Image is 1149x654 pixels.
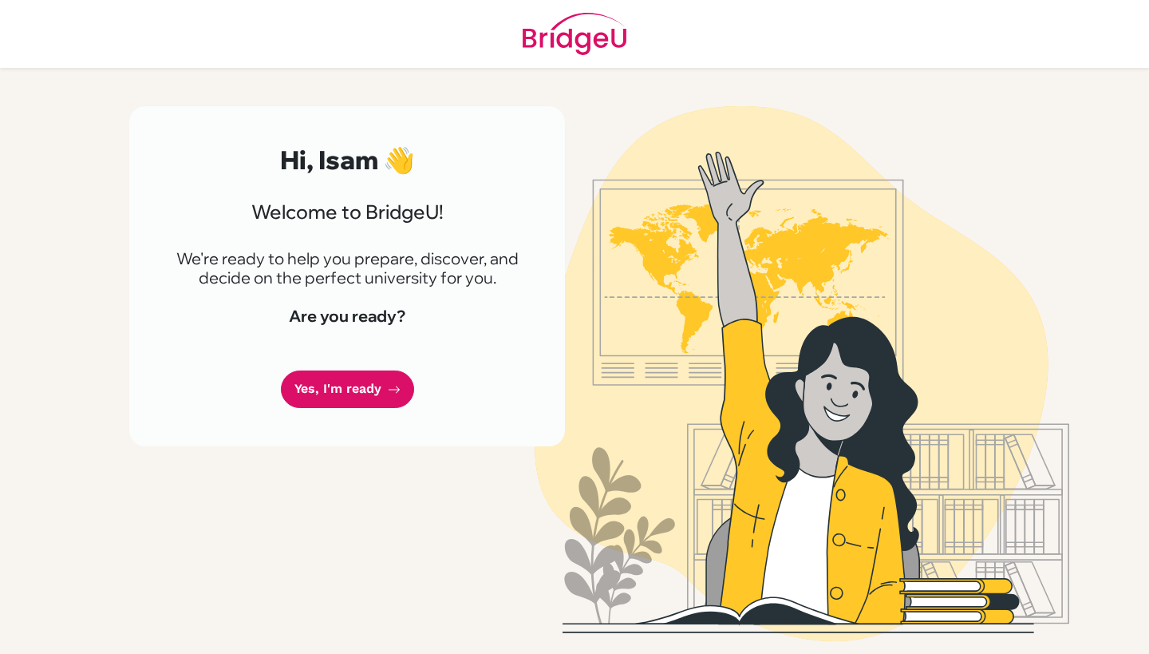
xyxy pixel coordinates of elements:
h4: Are you ready? [168,307,527,326]
h3: Welcome to BridgeU! [168,200,527,224]
h2: Hi, Isam 👋 [168,145,527,175]
p: We're ready to help you prepare, discover, and decide on the perfect university for you. [168,249,527,287]
a: Yes, I'm ready [281,371,414,408]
